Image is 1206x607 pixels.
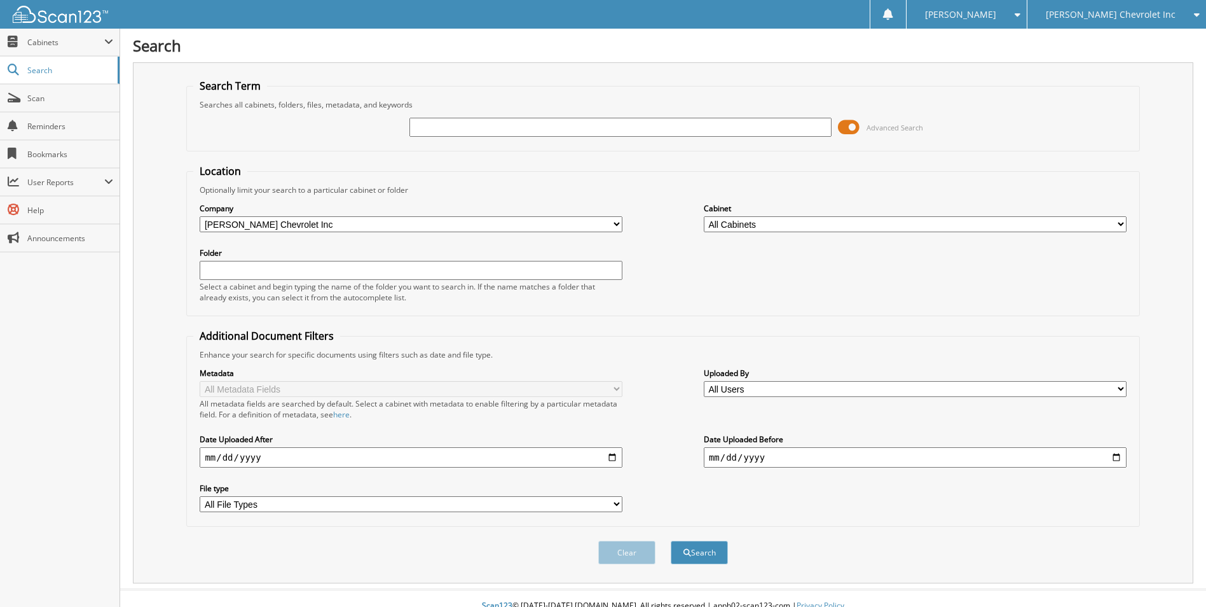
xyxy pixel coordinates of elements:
[704,434,1127,445] label: Date Uploaded Before
[27,121,113,132] span: Reminders
[704,368,1127,379] label: Uploaded By
[200,368,622,379] label: Metadata
[27,233,113,244] span: Announcements
[704,203,1127,214] label: Cabinet
[27,37,104,48] span: Cabinets
[200,434,622,445] label: Date Uploaded After
[333,409,350,420] a: here
[13,6,108,23] img: scan123-logo-white.svg
[925,11,996,18] span: [PERSON_NAME]
[193,164,247,178] legend: Location
[200,447,622,468] input: start
[200,248,622,258] label: Folder
[27,149,113,160] span: Bookmarks
[193,329,340,343] legend: Additional Document Filters
[200,483,622,494] label: File type
[193,349,1132,360] div: Enhance your search for specific documents using filters such as date and file type.
[598,541,655,564] button: Clear
[193,185,1132,195] div: Optionally limit your search to a particular cabinet or folder
[671,541,728,564] button: Search
[200,398,622,420] div: All metadata fields are searched by default. Select a cabinet with metadata to enable filtering b...
[867,123,923,132] span: Advanced Search
[27,205,113,216] span: Help
[193,79,267,93] legend: Search Term
[27,93,113,104] span: Scan
[200,281,622,303] div: Select a cabinet and begin typing the name of the folder you want to search in. If the name match...
[27,65,111,76] span: Search
[133,35,1193,56] h1: Search
[193,99,1132,110] div: Searches all cabinets, folders, files, metadata, and keywords
[27,177,104,188] span: User Reports
[1046,11,1175,18] span: [PERSON_NAME] Chevrolet Inc
[200,203,622,214] label: Company
[704,447,1127,468] input: end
